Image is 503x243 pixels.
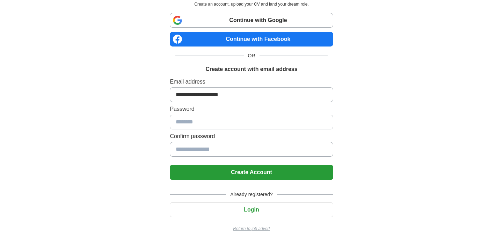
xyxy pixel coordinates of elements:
button: Login [170,202,333,217]
label: Email address [170,78,333,86]
label: Password [170,105,333,113]
a: Login [170,207,333,213]
a: Continue with Google [170,13,333,28]
h1: Create account with email address [205,65,297,73]
label: Confirm password [170,132,333,141]
span: Already registered? [226,191,277,198]
button: Create Account [170,165,333,180]
a: Return to job advert [170,226,333,232]
a: Continue with Facebook [170,32,333,47]
span: OR [244,52,260,59]
p: Create an account, upload your CV and land your dream role. [171,1,331,7]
